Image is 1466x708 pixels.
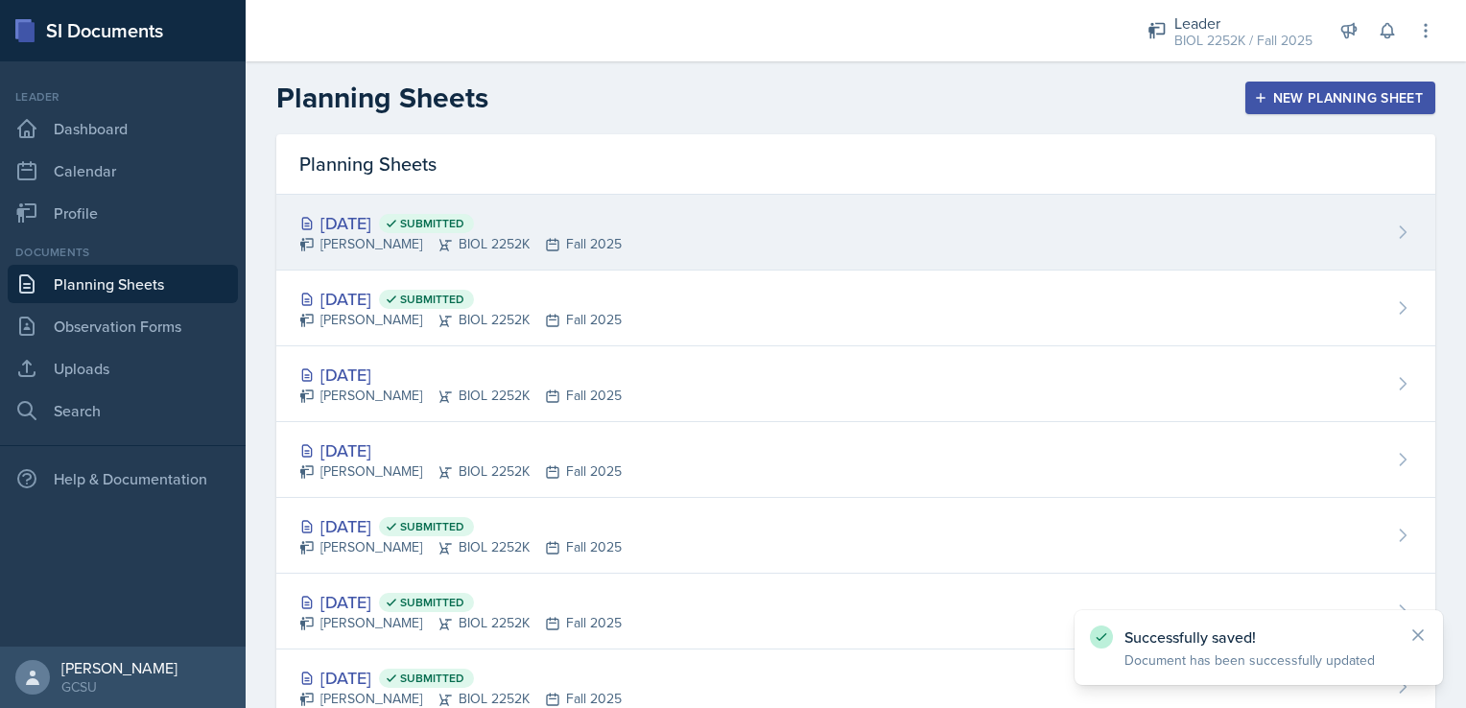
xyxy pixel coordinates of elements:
div: [DATE] [299,437,622,463]
div: [DATE] [299,513,622,539]
a: [DATE] Submitted [PERSON_NAME]BIOL 2252KFall 2025 [276,574,1435,649]
div: [DATE] [299,286,622,312]
button: New Planning Sheet [1245,82,1435,114]
div: New Planning Sheet [1258,90,1423,106]
div: [PERSON_NAME] BIOL 2252K Fall 2025 [299,386,622,406]
div: [PERSON_NAME] BIOL 2252K Fall 2025 [299,537,622,557]
a: Uploads [8,349,238,388]
div: Planning Sheets [276,134,1435,195]
div: [DATE] [299,210,622,236]
span: Submitted [400,216,464,231]
span: Submitted [400,519,464,534]
a: [DATE] [PERSON_NAME]BIOL 2252KFall 2025 [276,346,1435,422]
div: [PERSON_NAME] BIOL 2252K Fall 2025 [299,461,622,482]
div: [PERSON_NAME] BIOL 2252K Fall 2025 [299,310,622,330]
div: [PERSON_NAME] BIOL 2252K Fall 2025 [299,234,622,254]
a: [DATE] Submitted [PERSON_NAME]BIOL 2252KFall 2025 [276,271,1435,346]
a: Profile [8,194,238,232]
p: Successfully saved! [1124,627,1393,647]
a: Observation Forms [8,307,238,345]
div: Help & Documentation [8,460,238,498]
a: [DATE] [PERSON_NAME]BIOL 2252KFall 2025 [276,422,1435,498]
div: Documents [8,244,238,261]
div: GCSU [61,677,177,696]
span: Submitted [400,292,464,307]
a: Planning Sheets [8,265,238,303]
span: Submitted [400,595,464,610]
p: Document has been successfully updated [1124,650,1393,670]
div: [DATE] [299,665,622,691]
a: Dashboard [8,109,238,148]
a: Calendar [8,152,238,190]
a: Search [8,391,238,430]
div: BIOL 2252K / Fall 2025 [1174,31,1312,51]
a: [DATE] Submitted [PERSON_NAME]BIOL 2252KFall 2025 [276,498,1435,574]
div: Leader [1174,12,1312,35]
div: Leader [8,88,238,106]
div: [DATE] [299,362,622,388]
div: [DATE] [299,589,622,615]
span: Submitted [400,671,464,686]
h2: Planning Sheets [276,81,488,115]
div: [PERSON_NAME] BIOL 2252K Fall 2025 [299,613,622,633]
div: [PERSON_NAME] [61,658,177,677]
a: [DATE] Submitted [PERSON_NAME]BIOL 2252KFall 2025 [276,195,1435,271]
